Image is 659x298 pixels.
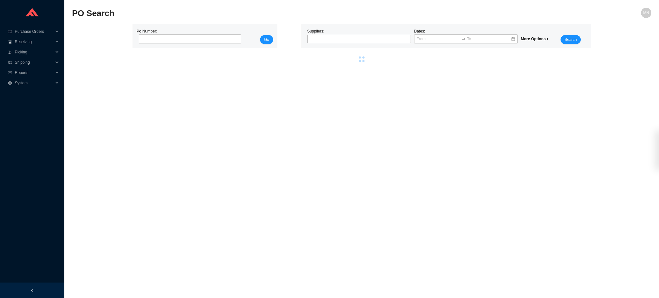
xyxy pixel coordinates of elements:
span: Picking [15,47,53,57]
h2: PO Search [72,8,506,19]
span: credit-card [8,30,12,33]
button: Search [561,35,580,44]
span: Receiving [15,37,53,47]
span: left [30,288,34,292]
div: Po Number: [137,28,239,44]
span: Go [264,36,269,43]
span: setting [8,81,12,85]
span: swap-right [461,37,466,41]
button: Go [260,35,273,44]
span: to [461,37,466,41]
span: Shipping [15,57,53,68]
input: From [417,36,460,42]
input: To [467,36,511,42]
span: Search [564,36,577,43]
div: Dates: [413,28,519,44]
span: More Options [521,37,550,41]
span: System [15,78,53,88]
div: Suppliers: [306,28,413,44]
span: MN [643,8,649,18]
span: Reports [15,68,53,78]
span: Purchase Orders [15,26,53,37]
span: caret-right [546,37,550,41]
span: fund [8,71,12,75]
